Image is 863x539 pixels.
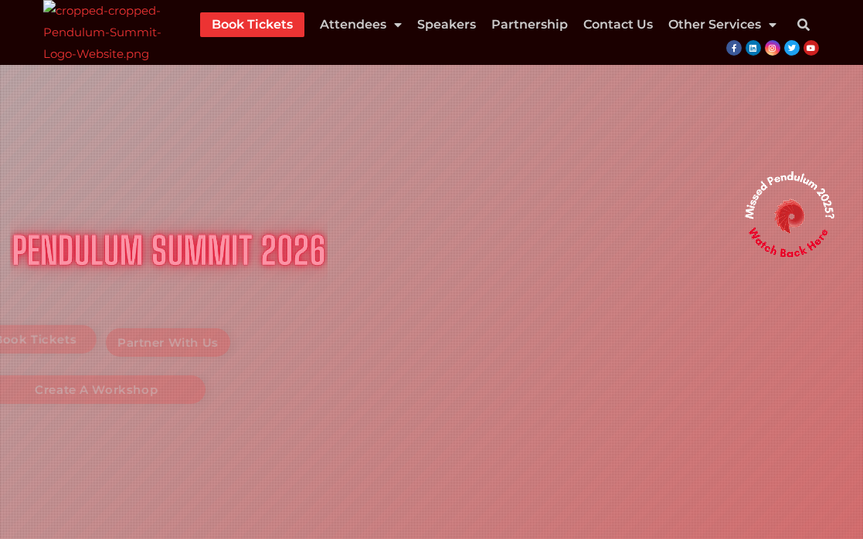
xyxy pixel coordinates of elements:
a: Attendees [320,12,402,37]
a: Book Tickets [212,12,293,37]
nav: Menu [200,12,776,37]
a: Contact Us [583,12,653,37]
a: Speakers [417,12,476,37]
a: Partnership [491,12,568,37]
a: Other Services [668,12,776,37]
a: Partner With Us [106,328,230,357]
div: Search [788,9,819,40]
